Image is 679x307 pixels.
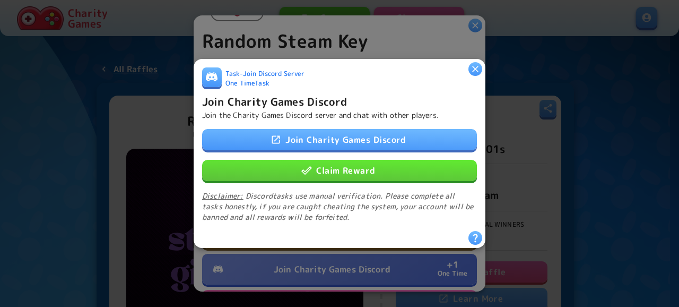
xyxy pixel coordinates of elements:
[202,129,477,150] a: Join Charity Games Discord
[202,191,477,223] p: Discord tasks use manual verification. Please complete all tasks honestly, if you are caught chea...
[225,79,269,89] span: One Time Task
[202,93,347,110] h6: Join Charity Games Discord
[225,69,305,79] span: Task - Join Discord Server
[202,160,477,181] button: Claim Reward
[202,110,439,121] p: Join the Charity Games Discord server and chat with other players.
[202,191,243,201] u: Disclaimer:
